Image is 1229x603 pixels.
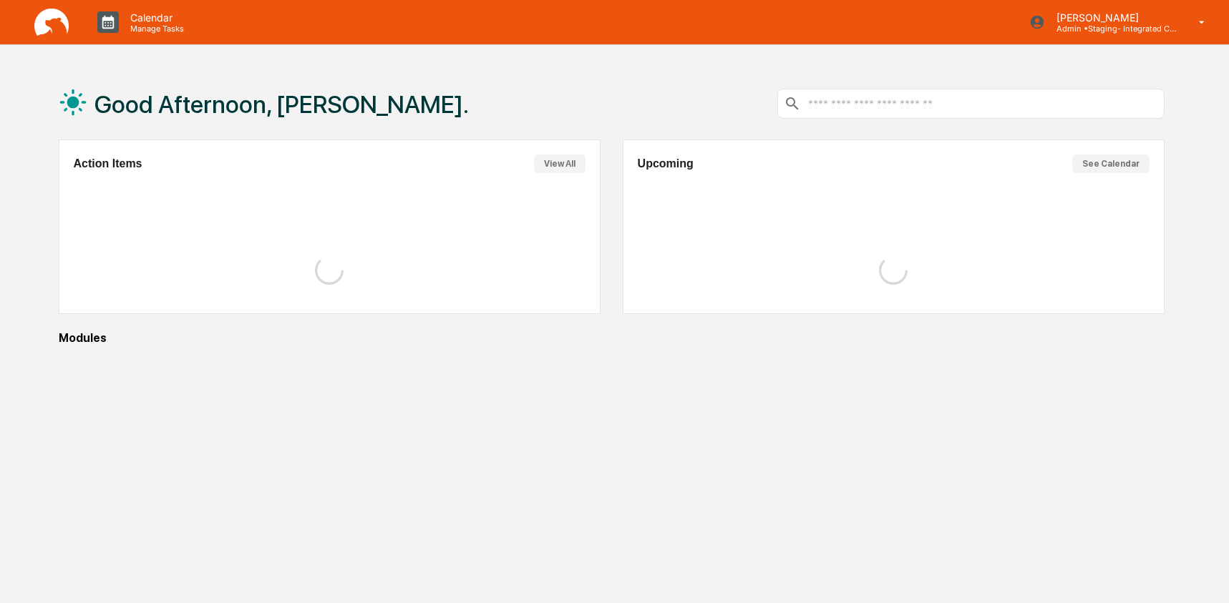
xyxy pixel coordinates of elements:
[1072,155,1150,173] button: See Calendar
[59,331,1165,345] div: Modules
[119,24,191,34] p: Manage Tasks
[74,157,142,170] h2: Action Items
[534,155,586,173] button: View All
[119,11,191,24] p: Calendar
[1045,24,1178,34] p: Admin • Staging- Integrated Compliance Advisors
[1045,11,1178,24] p: [PERSON_NAME]
[34,9,69,36] img: logo
[94,90,469,119] h1: Good Afternoon, [PERSON_NAME].
[638,157,694,170] h2: Upcoming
